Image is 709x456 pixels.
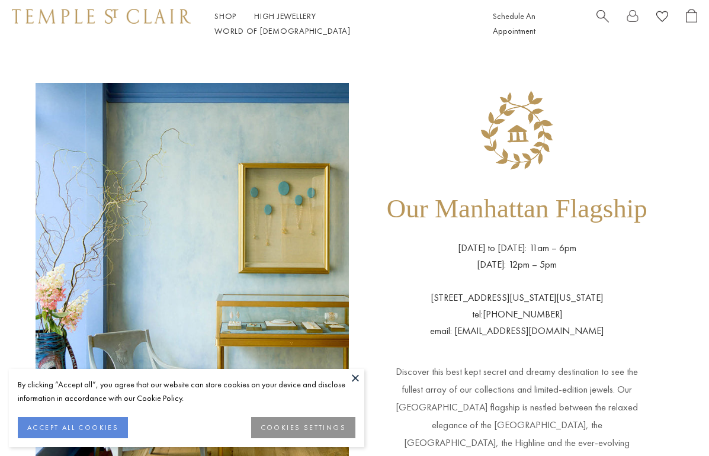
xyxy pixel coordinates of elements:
[214,25,350,36] a: World of [DEMOGRAPHIC_DATA]World of [DEMOGRAPHIC_DATA]
[656,9,668,27] a: View Wishlist
[214,9,466,38] nav: Main navigation
[387,178,647,240] h1: Our Manhattan Flagship
[596,9,609,38] a: Search
[12,9,191,23] img: Temple St. Clair
[430,273,604,339] p: [STREET_ADDRESS][US_STATE][US_STATE] tel:[PHONE_NUMBER] email: [EMAIL_ADDRESS][DOMAIN_NAME]
[686,9,697,38] a: Open Shopping Bag
[18,378,355,405] div: By clicking “Accept all”, you agree that our website can store cookies on your device and disclos...
[493,11,535,36] a: Schedule An Appointment
[214,11,236,21] a: ShopShop
[650,400,697,444] iframe: Gorgias live chat messenger
[458,240,576,273] p: [DATE] to [DATE]: 11am – 6pm [DATE]: 12pm – 5pm
[251,417,355,438] button: COOKIES SETTINGS
[18,417,128,438] button: ACCEPT ALL COOKIES
[254,11,316,21] a: High JewelleryHigh Jewellery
